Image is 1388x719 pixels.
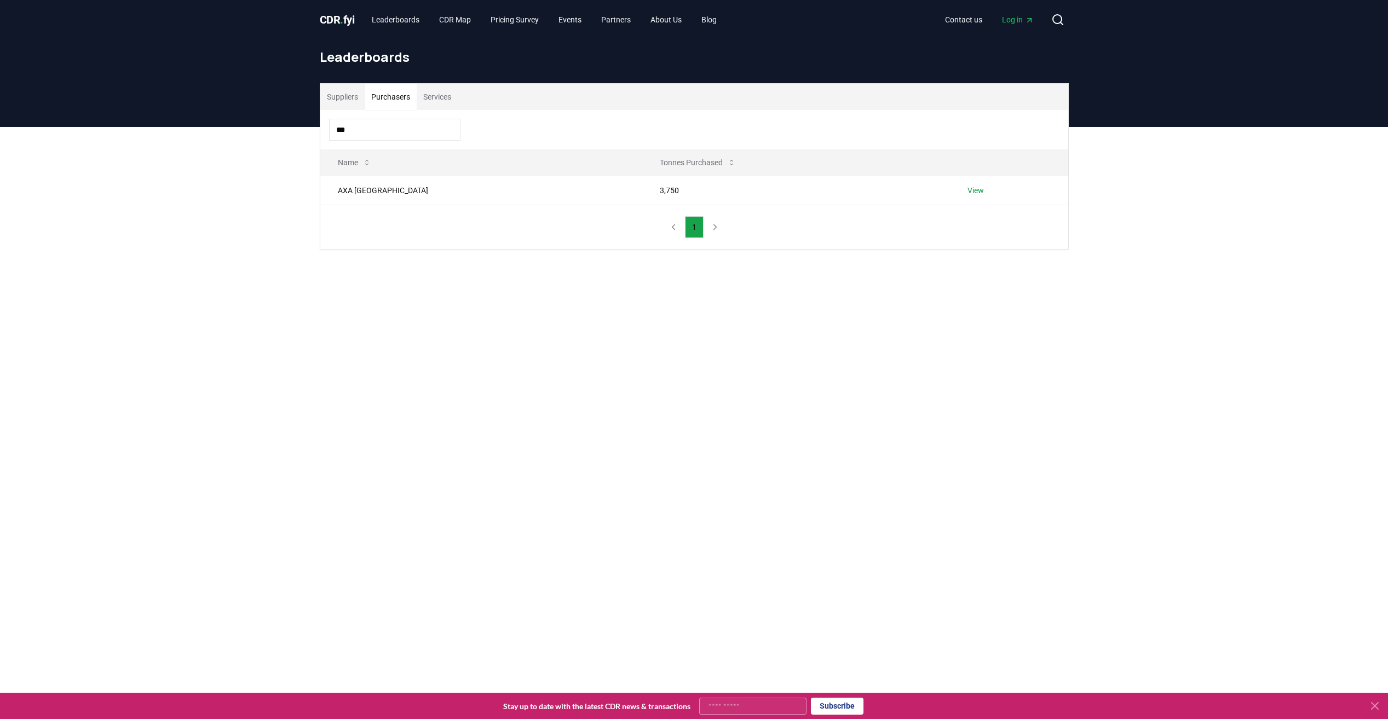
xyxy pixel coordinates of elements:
[1002,14,1034,25] span: Log in
[685,216,704,238] button: 1
[340,13,343,26] span: .
[993,10,1043,30] a: Log in
[693,10,725,30] a: Blog
[365,84,417,110] button: Purchasers
[482,10,548,30] a: Pricing Survey
[320,12,355,27] a: CDR.fyi
[363,10,428,30] a: Leaderboards
[329,152,380,173] button: Name
[642,10,690,30] a: About Us
[363,10,725,30] nav: Main
[936,10,991,30] a: Contact us
[320,176,643,205] td: AXA [GEOGRAPHIC_DATA]
[550,10,590,30] a: Events
[936,10,1043,30] nav: Main
[967,185,984,196] a: View
[642,176,949,205] td: 3,750
[651,152,745,173] button: Tonnes Purchased
[417,84,458,110] button: Services
[320,48,1069,66] h1: Leaderboards
[320,13,355,26] span: CDR fyi
[430,10,480,30] a: CDR Map
[320,84,365,110] button: Suppliers
[592,10,640,30] a: Partners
